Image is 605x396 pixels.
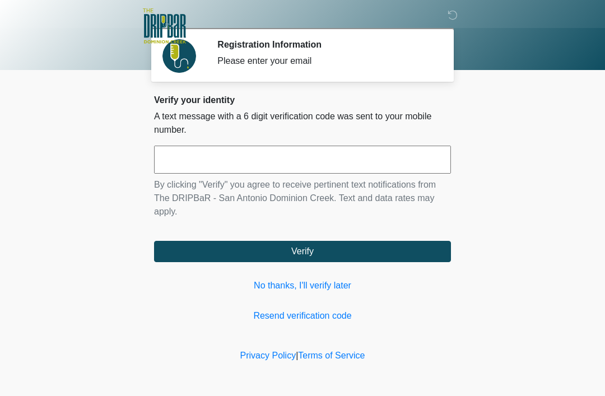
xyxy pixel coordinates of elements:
p: By clicking "Verify" you agree to receive pertinent text notifications from The DRIPBaR - San Ant... [154,178,451,218]
a: Terms of Service [298,351,365,360]
a: Resend verification code [154,309,451,323]
a: No thanks, I'll verify later [154,279,451,292]
div: Please enter your email [217,54,434,68]
h2: Verify your identity [154,95,451,105]
a: | [296,351,298,360]
img: Agent Avatar [162,39,196,73]
a: Privacy Policy [240,351,296,360]
button: Verify [154,241,451,262]
p: A text message with a 6 digit verification code was sent to your mobile number. [154,110,451,137]
img: The DRIPBaR - San Antonio Dominion Creek Logo [143,8,186,45]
